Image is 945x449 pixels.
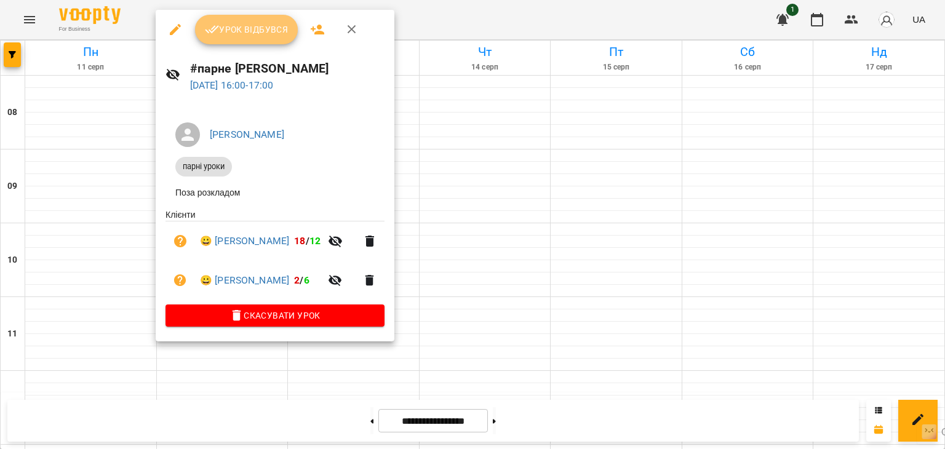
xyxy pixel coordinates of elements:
button: Урок відбувся [195,15,298,44]
button: Скасувати Урок [165,304,385,327]
a: [DATE] 16:00-17:00 [190,79,274,91]
span: парні уроки [175,161,232,172]
h6: #парне [PERSON_NAME] [190,59,385,78]
button: Візит ще не сплачено. Додати оплату? [165,266,195,295]
span: 12 [309,235,321,247]
ul: Клієнти [165,209,385,304]
span: 18 [294,235,305,247]
b: / [294,274,309,286]
span: Урок відбувся [205,22,289,37]
span: Скасувати Урок [175,308,375,323]
button: Візит ще не сплачено. Додати оплату? [165,226,195,256]
a: 😀 [PERSON_NAME] [200,234,289,248]
li: Поза розкладом [165,181,385,204]
b: / [294,235,321,247]
a: [PERSON_NAME] [210,129,284,140]
span: 6 [304,274,309,286]
a: 😀 [PERSON_NAME] [200,273,289,288]
span: 2 [294,274,300,286]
